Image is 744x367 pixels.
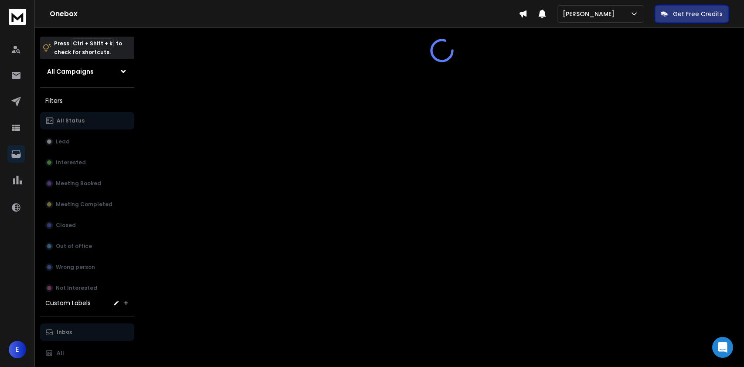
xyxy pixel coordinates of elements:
[9,341,26,358] button: E
[40,63,134,80] button: All Campaigns
[45,299,91,307] h3: Custom Labels
[47,67,94,76] h1: All Campaigns
[673,10,723,18] p: Get Free Credits
[563,10,618,18] p: [PERSON_NAME]
[71,38,114,48] span: Ctrl + Shift + k
[50,9,519,19] h1: Onebox
[9,9,26,25] img: logo
[712,337,733,358] div: Open Intercom Messenger
[54,39,122,57] p: Press to check for shortcuts.
[40,95,134,107] h3: Filters
[655,5,729,23] button: Get Free Credits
